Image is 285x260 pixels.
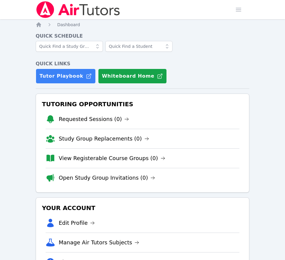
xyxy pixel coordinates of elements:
[59,115,129,123] a: Requested Sessions (0)
[41,203,244,213] h3: Your Account
[59,154,165,162] a: View Registerable Course Groups (0)
[59,219,95,227] a: Edit Profile
[41,99,244,110] h3: Tutoring Opportunities
[57,22,80,28] a: Dashboard
[36,41,103,52] input: Quick Find a Study Group
[36,32,250,40] h4: Quick Schedule
[59,135,149,143] a: Study Group Replacements (0)
[36,69,96,84] a: Tutor Playbook
[105,41,172,52] input: Quick Find a Student
[57,22,80,27] span: Dashboard
[59,238,139,247] a: Manage Air Tutors Subjects
[59,174,155,182] a: Open Study Group Invitations (0)
[36,1,121,18] img: Air Tutors
[36,60,250,67] h4: Quick Links
[36,22,250,28] nav: Breadcrumb
[98,69,167,84] button: Whiteboard Home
